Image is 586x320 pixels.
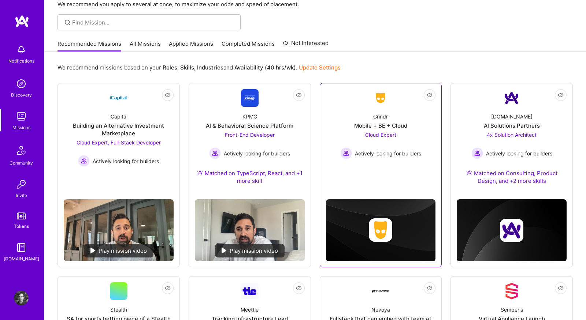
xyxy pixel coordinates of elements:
img: Company Logo [503,282,520,300]
input: Find Mission... [72,19,235,26]
span: Actively looking for builders [224,150,290,157]
b: Skills [180,64,194,71]
img: play [90,248,96,253]
div: iCapital [110,113,127,120]
img: Company Logo [241,89,259,107]
img: logo [15,15,29,28]
a: Recommended Missions [58,40,121,52]
div: AI Solutions Partners [484,122,540,129]
div: Community [10,159,33,167]
div: Building an Alternative Investment Marketplace [64,122,174,137]
i: icon EyeClosed [165,285,171,291]
img: No Mission [64,199,174,261]
div: Missions [12,124,30,131]
div: KPMG [242,113,257,120]
img: guide book [14,240,29,255]
b: Industries [197,64,223,71]
img: Company Logo [110,89,127,107]
a: Company LogoGrindrMobile + BE + CloudCloud Expert Actively looking for buildersActively looking f... [326,89,436,172]
img: tokens [17,212,26,219]
span: Actively looking for builders [355,150,421,157]
i: icon EyeClosed [296,285,302,291]
i: icon EyeClosed [427,92,433,98]
div: Notifications [8,57,34,65]
img: teamwork [14,109,29,124]
span: 4x Solution Architect [487,132,537,138]
div: Meettie [241,306,259,313]
div: Play mission video [215,244,285,257]
i: icon EyeClosed [296,92,302,98]
div: Nevoya [371,306,390,313]
img: Company Logo [372,91,389,105]
span: Actively looking for builders [93,157,159,165]
img: Ateam Purple Icon [197,170,203,176]
div: Semperis [501,306,523,313]
span: Actively looking for builders [486,150,552,157]
b: Roles [163,64,177,71]
div: [DOMAIN_NAME] [491,113,533,120]
i: icon EyeClosed [558,285,564,291]
img: cover [457,199,567,261]
i: icon EyeClosed [427,285,433,291]
div: Tokens [14,222,29,230]
div: Play mission video [84,244,153,257]
img: Actively looking for builders [209,147,221,159]
img: cover [326,199,436,261]
b: Availability (40 hrs/wk) [234,64,296,71]
img: Community [12,142,30,159]
img: play [222,248,227,253]
div: Grindr [373,113,388,120]
img: Company Logo [372,282,389,300]
div: Discovery [11,91,32,99]
p: We recommend missions based on your , , and . [58,64,341,71]
a: All Missions [130,40,161,52]
img: Company Logo [503,89,520,107]
span: Front-End Developer [225,132,275,138]
div: AI & Behavioral Science Platform [206,122,293,129]
a: Not Interested [283,39,329,52]
div: Matched on TypeScript, React, and +1 more skill [195,169,305,185]
div: Invite [16,192,27,199]
img: Ateam Purple Icon [466,170,472,176]
i: icon EyeClosed [165,92,171,98]
img: No Mission [195,199,305,261]
a: Company LogoiCapitalBuilding an Alternative Investment MarketplaceCloud Expert, Full-Stack Develo... [64,89,174,193]
a: Update Settings [299,64,341,71]
img: Company logo [500,219,523,242]
a: Completed Missions [222,40,275,52]
img: Actively looking for builders [340,147,352,159]
img: bell [14,42,29,57]
span: Cloud Expert, Full-Stack Developer [77,139,161,146]
div: Matched on Consulting, Product Design, and +2 more skills [457,169,567,185]
a: Applied Missions [169,40,213,52]
img: Company Logo [241,283,259,299]
i: icon EyeClosed [558,92,564,98]
a: User Avatar [12,291,30,305]
img: Actively looking for builders [78,155,90,167]
img: Company logo [369,218,392,242]
div: Mobile + BE + Cloud [354,122,407,129]
div: [DOMAIN_NAME] [4,255,39,263]
div: Stealth [110,306,127,313]
img: discovery [14,76,29,91]
img: Actively looking for builders [471,147,483,159]
a: Company LogoKPMGAI & Behavioral Science PlatformFront-End Developer Actively looking for builders... [195,89,305,193]
img: User Avatar [14,291,29,305]
img: Invite [14,177,29,192]
a: Company Logo[DOMAIN_NAME]AI Solutions Partners4x Solution Architect Actively looking for builders... [457,89,567,193]
i: icon SearchGrey [63,18,72,27]
span: Cloud Expert [365,132,396,138]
